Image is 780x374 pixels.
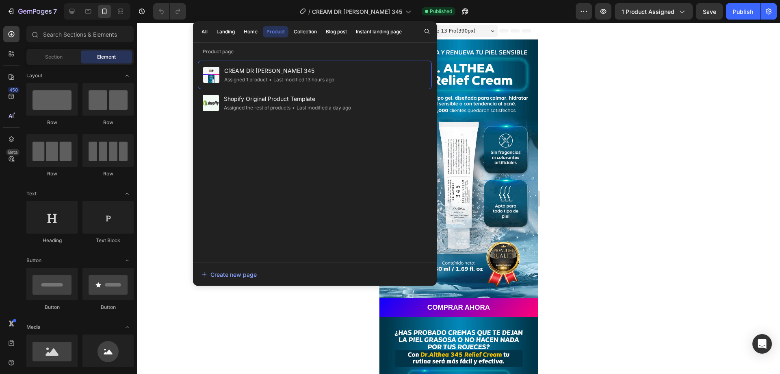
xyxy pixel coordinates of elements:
span: Button [26,257,41,264]
button: Product [263,26,288,37]
div: Publish [733,7,753,16]
div: Row [82,119,134,126]
div: Create new page [201,270,257,279]
iframe: Design area [379,23,538,374]
button: Create new page [201,266,429,282]
p: 7 [53,7,57,16]
div: Heading [26,237,78,244]
span: Media [26,324,41,331]
button: Save [696,3,723,20]
span: Shopify Original Product Template [224,94,351,104]
button: Home [240,26,261,37]
button: Publish [726,3,760,20]
div: Home [244,28,258,35]
span: CREAM DR [PERSON_NAME] 345 [312,7,402,16]
span: Toggle open [121,321,134,334]
span: Element [97,53,116,61]
span: Published [430,8,452,15]
input: Search Sections & Elements [26,26,134,42]
div: Button [26,304,78,311]
div: 450 [8,87,19,93]
span: Layout [26,72,42,79]
span: Toggle open [121,254,134,267]
div: Beta [6,149,19,155]
span: Toggle open [121,69,134,82]
div: Instant landing page [356,28,402,35]
div: Open Intercom Messenger [752,334,772,354]
div: Row [82,170,134,177]
div: Assigned 1 product [224,76,267,84]
span: Section [45,53,63,61]
button: Collection [290,26,321,37]
span: Text [26,190,37,197]
div: All [201,28,208,35]
span: Save [703,8,716,15]
div: Assigned the rest of products [224,104,290,112]
div: Product [266,28,285,35]
button: All [198,26,211,37]
button: 7 [3,3,61,20]
span: CREAM DR [PERSON_NAME] 345 [224,66,334,76]
span: / [308,7,310,16]
span: 1 product assigned [622,7,674,16]
button: Blog post [322,26,351,37]
div: Row [26,119,78,126]
div: Landing [217,28,235,35]
div: Last modified 13 hours ago [267,76,334,84]
p: Product page [193,48,437,56]
span: Toggle open [121,187,134,200]
span: • [292,105,295,111]
button: 1 product assigned [615,3,693,20]
div: Last modified a day ago [290,104,351,112]
div: Undo/Redo [153,3,186,20]
div: Collection [294,28,317,35]
button: Landing [213,26,238,37]
div: Blog post [326,28,347,35]
div: Text Block [82,237,134,244]
div: Row [26,170,78,177]
div: Button [82,304,134,311]
span: • [269,77,272,83]
button: Instant landing page [352,26,405,37]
